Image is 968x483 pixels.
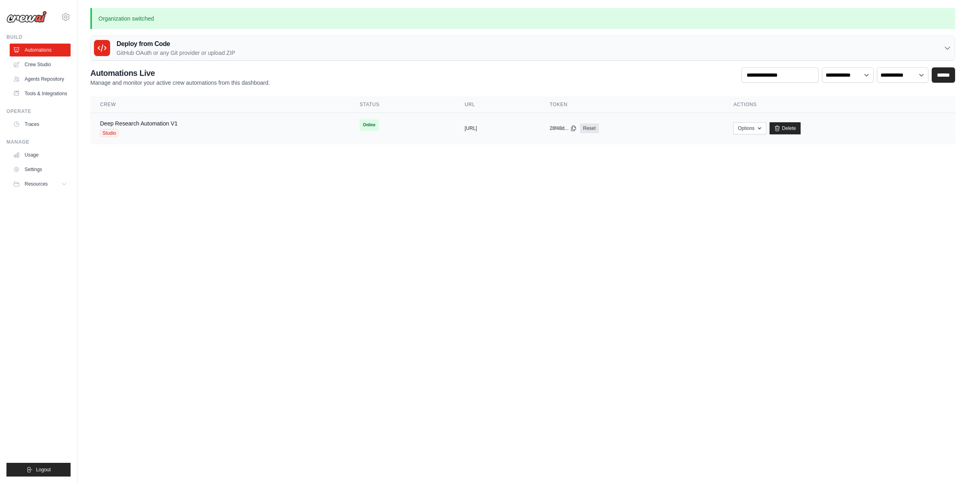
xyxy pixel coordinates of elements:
span: Online [360,119,379,131]
span: Studio [100,129,119,137]
button: Logout [6,463,71,477]
span: Logout [36,466,51,473]
a: Automations [10,44,71,56]
th: Actions [724,96,955,113]
th: URL [455,96,540,113]
a: Traces [10,118,71,131]
p: GitHub OAuth or any Git provider or upload ZIP [117,49,235,57]
button: Resources [10,178,71,190]
iframe: Chat Widget [928,444,968,483]
div: Operate [6,108,71,115]
a: Tools & Integrations [10,87,71,100]
p: Manage and monitor your active crew automations from this dashboard. [90,79,270,87]
th: Token [540,96,724,113]
button: Options [733,122,766,134]
div: Manage [6,139,71,145]
a: Settings [10,163,71,176]
h2: Automations Live [90,67,270,79]
a: Delete [770,122,801,134]
a: Crew Studio [10,58,71,71]
span: Resources [25,181,48,187]
div: Build [6,34,71,40]
button: 28f48d... [550,125,577,132]
img: Logo [6,11,47,23]
h3: Deploy from Code [117,39,235,49]
a: Reset [580,123,599,133]
a: Usage [10,148,71,161]
a: Agents Repository [10,73,71,86]
p: Organization switched [90,8,955,29]
th: Status [350,96,455,113]
a: Deep Research Automation V1 [100,120,177,127]
th: Crew [90,96,350,113]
